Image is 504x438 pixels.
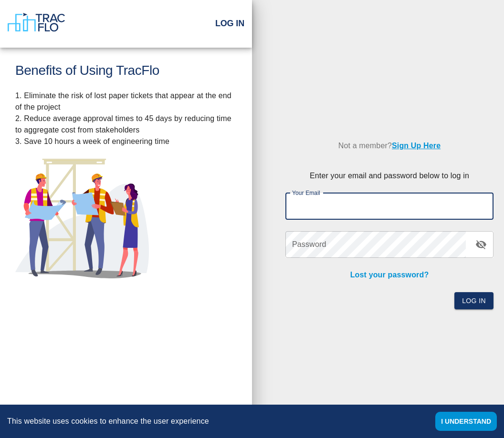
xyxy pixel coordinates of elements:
p: Not a member? [285,133,493,159]
h2: Log In [215,19,244,29]
button: Log In [454,292,493,310]
button: Accept cookies [435,412,497,431]
label: Your Email [292,189,320,197]
button: toggle password visibility [470,233,493,256]
a: Lost your password? [350,271,429,279]
img: illustration [15,159,149,278]
p: 1. Eliminate the risk of lost paper tickets that appear at the end of the project 2. Reduce avera... [15,90,237,147]
h1: Benefits of Using TracFlo [15,63,237,79]
a: Sign Up Here [392,142,441,150]
img: TracFlo [8,13,65,32]
div: This website uses cookies to enhance the user experience [7,416,421,427]
p: Enter your email and password below to log in [285,170,493,182]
